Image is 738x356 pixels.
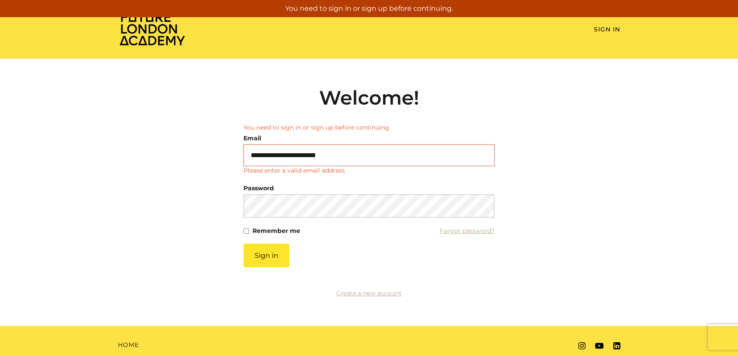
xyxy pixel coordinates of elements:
[594,25,620,33] a: Sign In
[243,123,495,132] li: You need to sign in or sign up before continuing.
[243,182,274,194] label: Password
[118,341,139,350] a: Home
[243,132,261,144] label: Email
[440,225,495,237] a: Forgot password?
[252,225,300,237] label: Remember me
[243,244,289,267] button: Sign in
[3,3,735,14] p: You need to sign in or sign up before continuing.
[243,86,495,109] h2: Welcome!
[118,11,187,46] img: Home Page
[336,289,402,297] a: Create a new account
[243,166,345,175] p: Please enter a valid email address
